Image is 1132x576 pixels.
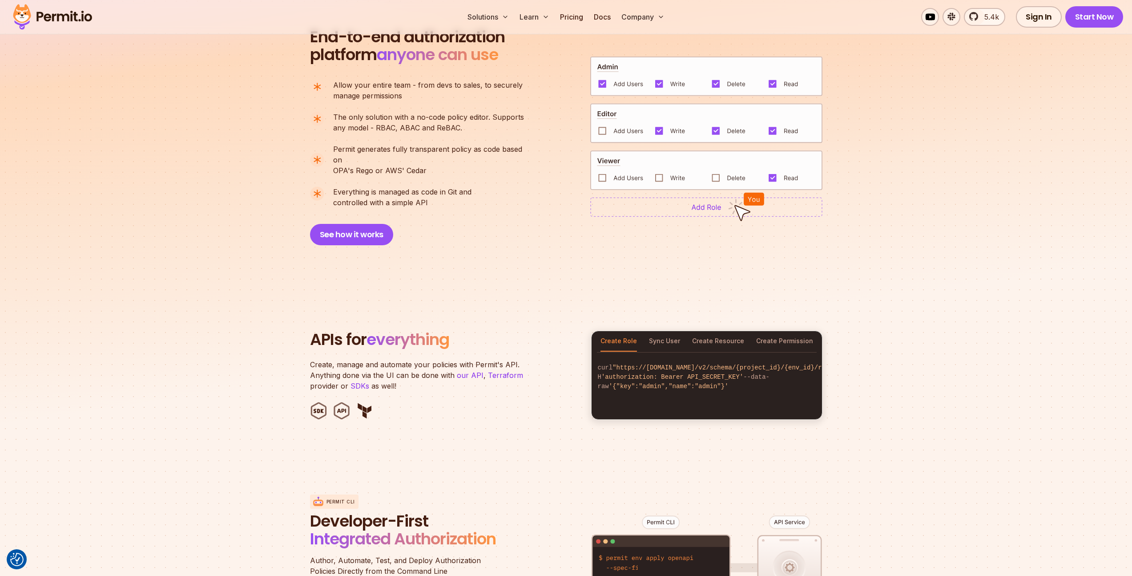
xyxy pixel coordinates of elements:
[310,28,505,64] h2: platform
[1065,6,1124,28] a: Start Now
[377,43,498,66] span: anyone can use
[333,144,532,165] span: Permit generates fully transparent policy as code based on
[310,331,580,349] h2: APIs for
[649,331,680,352] button: Sync User
[10,553,24,566] button: Consent Preferences
[10,553,24,566] img: Revisit consent button
[964,8,1005,26] a: 5.4k
[9,2,96,32] img: Permit logo
[333,112,524,122] span: The only solution with a no-code policy editor. Supports
[692,331,744,352] button: Create Resource
[592,356,822,398] code: curl -H --data-raw
[618,8,668,26] button: Company
[601,373,743,381] span: 'authorization: Bearer API_SECRET_KEY'
[609,383,729,390] span: '{"key":"admin","name":"admin"}'
[756,331,813,352] button: Create Permission
[326,499,355,505] p: Permit CLI
[600,331,637,352] button: Create Role
[516,8,553,26] button: Learn
[333,187,471,197] span: Everything is managed as code in Git and
[333,187,471,208] p: controlled with a simple API
[367,328,449,351] span: everything
[590,8,614,26] a: Docs
[310,527,496,550] span: Integrated Authorization
[612,364,840,371] span: "https://[DOMAIN_NAME]/v2/schema/{project_id}/{env_id}/roles"
[457,371,483,380] a: our API
[464,8,512,26] button: Solutions
[333,80,523,90] span: Allow your entire team - from devs to sales, to securely
[1016,6,1062,28] a: Sign In
[310,359,532,391] p: Create, manage and automate your policies with Permit's API. Anything done via the UI can be done...
[310,224,393,245] button: See how it works
[310,555,524,566] span: Author, Automate, Test, and Deploy Authorization
[488,371,523,380] a: Terraform
[333,112,524,133] p: any model - RBAC, ABAC and ReBAC.
[333,80,523,101] p: manage permissions
[979,12,999,22] span: 5.4k
[556,8,587,26] a: Pricing
[350,381,369,390] a: SDKs
[310,28,505,46] span: End-to-end authorization
[333,144,532,176] p: OPA's Rego or AWS' Cedar
[310,512,524,530] span: Developer-First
